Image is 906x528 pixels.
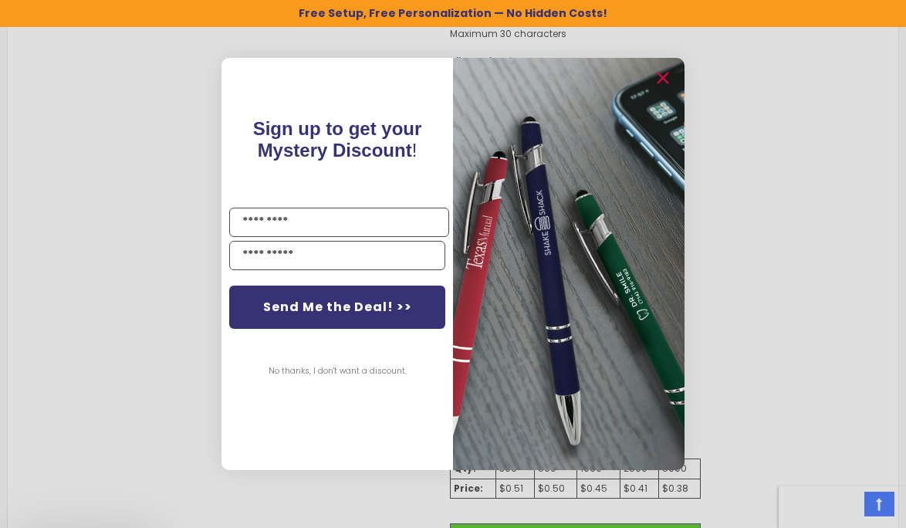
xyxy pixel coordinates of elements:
iframe: Google Customer Reviews [779,486,906,528]
img: 081b18bf-2f98-4675-a917-09431eb06994.jpeg [453,58,685,469]
input: YOUR EMAIL [229,241,445,270]
span: ! [253,118,422,161]
span: Sign up to get your Mystery Discount [253,118,422,161]
button: Close dialog [651,66,675,90]
button: No thanks, I don't want a discount. [261,352,414,391]
button: Send Me the Deal! >> [229,286,445,329]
